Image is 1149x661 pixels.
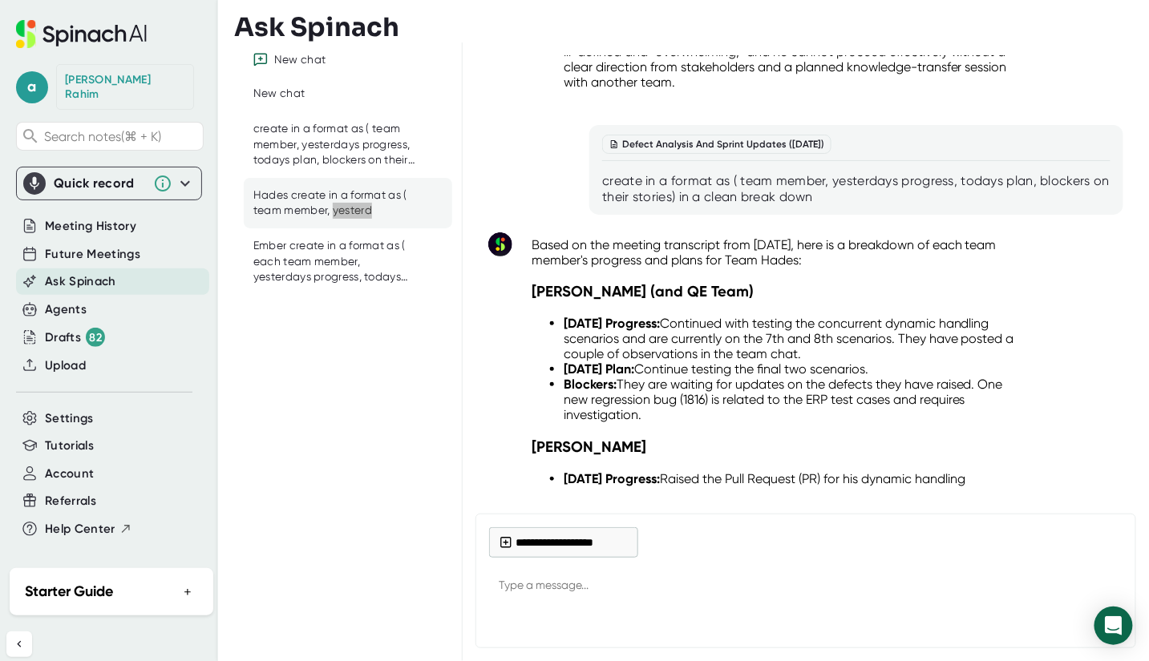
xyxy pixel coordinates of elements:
span: a [16,71,48,103]
div: Open Intercom Messenger [1094,607,1133,645]
div: create in a format as ( team member, yesterdays progress, todays plan, blockers on their stories)... [253,121,419,168]
button: Drafts 82 [45,328,105,347]
strong: [PERSON_NAME] [532,437,646,456]
div: create in a format as ( team member, yesterdays progress, todays plan, blockers on their stories)... [602,173,1111,205]
button: Upload [45,357,86,375]
h2: Starter Guide [25,581,113,603]
li: He is blocked by a lack of clarity. The scope of the "Stipend" story is ill-defined and "overwhel... [564,29,1015,90]
p: Based on the meeting transcript from [DATE], here is a breakdown of each team member's progress a... [532,237,1015,268]
div: Hades create in a format as ( team member, yesterd [253,187,419,219]
li: Continued with testing the concurrent dynamic handling scenarios and are currently on the 7th and... [564,316,1015,361]
li: Raised the Pull Request (PR) for his dynamic handling changes. [564,471,1015,502]
div: Ember create in a format as ( each team member, yesterdays progress, todays plan, blockers on the... [253,238,419,285]
button: Agents [45,300,87,319]
h3: Ask Spinach [234,12,399,42]
li: Continue testing the final two scenarios. [564,361,1015,377]
li: They are waiting for updates on the defects they have raised. One new regression bug (1816) is re... [564,377,1015,422]
button: Referrals [45,492,96,510]
div: Drafts [45,328,105,347]
button: Ask Spinach [45,272,116,291]
div: New chat [253,86,305,102]
div: Quick record [23,167,195,200]
button: Settings [45,409,94,428]
strong: [DATE] Plan: [564,361,634,377]
button: Future Meetings [45,245,140,264]
strong: [PERSON_NAME] (and QE Team) [532,282,754,300]
span: Help Center [45,520,115,538]
strong: Blockers: [564,377,617,392]
div: 82 [86,328,105,347]
div: Defect Analysis And Sprint Updates ([DATE]) [602,135,831,154]
button: + [177,580,198,603]
button: Collapse sidebar [6,631,32,657]
div: Send message [1094,606,1123,635]
div: Abdul Rahim [65,73,185,101]
strong: [DATE] Progress: [564,316,660,331]
div: New chat [274,53,326,67]
span: Search notes (⌘ + K) [44,129,199,144]
button: Help Center [45,520,132,538]
button: Tutorials [45,437,94,455]
strong: [DATE] Progress: [564,471,660,486]
div: Quick record [54,175,145,191]
button: Meeting History [45,217,136,236]
button: Account [45,465,94,483]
